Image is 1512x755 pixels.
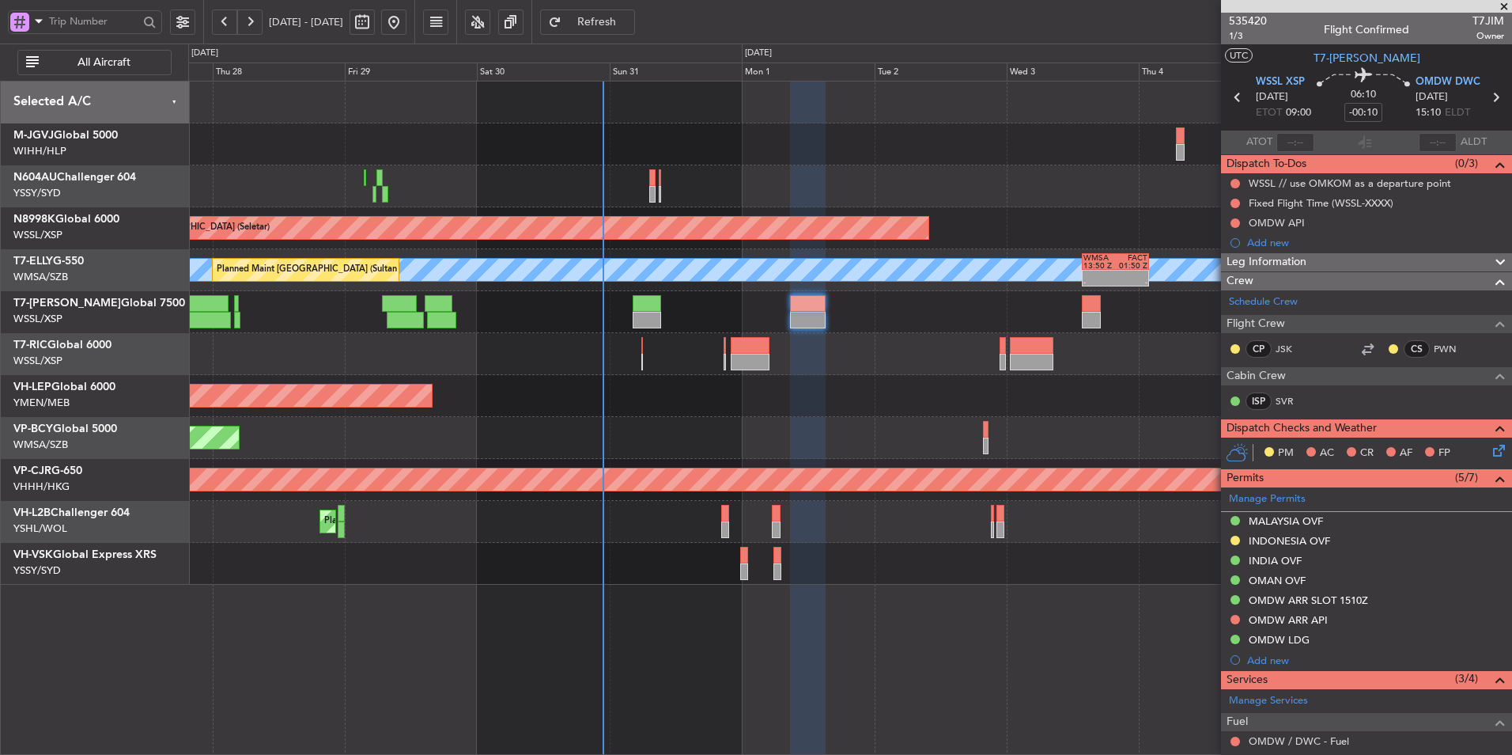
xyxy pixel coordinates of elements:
span: AC [1320,446,1334,461]
a: YSSY/SYD [13,186,61,200]
span: Services [1227,671,1268,689]
div: CP [1246,340,1272,358]
a: WSSL/XSP [13,354,62,368]
a: WMSA/SZB [13,438,68,452]
span: (5/7) [1455,469,1478,486]
span: Fuel [1227,713,1248,731]
div: 13:50 Z [1083,262,1115,270]
span: T7JIM [1472,13,1504,29]
div: MALAYSIA OVF [1249,514,1323,528]
div: Mon 1 [742,63,874,82]
span: T7-RIC [13,340,47,351]
span: Refresh [565,17,629,28]
div: Thu 4 [1139,63,1271,82]
span: 09:00 [1286,105,1311,121]
a: OMDW / DWC - Fuel [1249,734,1349,748]
div: OMDW ARR SLOT 1510Z [1249,594,1368,607]
span: VP-CJR [13,465,51,476]
a: WIHH/HLP [13,144,66,158]
div: Sun 31 [610,63,742,82]
a: WMSA/SZB [13,270,68,284]
a: VH-LEPGlobal 6000 [13,381,115,393]
a: N604AUChallenger 604 [13,172,136,183]
div: OMDW LDG [1249,633,1310,647]
span: ATOT [1246,135,1272,150]
a: T7-ELLYG-550 [13,256,84,267]
div: FACT [1115,254,1147,262]
span: WSSL XSP [1256,74,1305,90]
a: VH-L2BChallenger 604 [13,507,130,518]
a: Manage Permits [1229,491,1306,507]
span: T7-[PERSON_NAME] [1314,50,1420,66]
span: OMDW DWC [1416,74,1480,90]
div: INDONESIA OVF [1249,534,1330,548]
button: Refresh [540,9,635,35]
span: (3/4) [1455,670,1478,687]
span: ETOT [1256,105,1282,121]
div: OMAN OVF [1249,574,1306,587]
span: VH-L2B [13,507,51,518]
span: Cabin Crew [1227,367,1286,385]
span: VH-VSK [13,549,53,560]
span: T7-ELLY [13,256,53,267]
div: Planned Maint [GEOGRAPHIC_DATA] ([GEOGRAPHIC_DATA]) [324,510,573,533]
span: Crew [1227,272,1253,290]
span: PM [1278,446,1294,461]
div: Add new [1247,654,1504,667]
div: Sat 30 [477,63,609,82]
button: All Aircraft [17,50,172,75]
div: [DATE] [191,47,218,60]
span: 15:10 [1416,105,1441,121]
a: WSSL/XSP [13,228,62,242]
div: WSSL // use OMKOM as a departure point [1249,176,1451,190]
span: Owner [1472,29,1504,43]
button: UTC [1225,48,1253,63]
span: All Aircraft [42,57,166,68]
a: JSK [1276,342,1311,356]
span: 1/3 [1229,29,1267,43]
a: T7-[PERSON_NAME]Global 7500 [13,298,185,309]
span: AF [1400,446,1412,461]
div: [DATE] [745,47,772,60]
span: T7-[PERSON_NAME] [13,298,121,309]
div: Flight Confirmed [1324,21,1409,38]
div: Add new [1247,236,1504,249]
a: M-JGVJGlobal 5000 [13,130,118,141]
a: WSSL/XSP [13,312,62,326]
div: Tue 2 [875,63,1007,82]
div: Fri 29 [345,63,477,82]
div: OMDW ARR API [1249,613,1328,627]
a: VHHH/HKG [13,480,70,494]
a: YMEN/MEB [13,396,70,410]
span: 535420 [1229,13,1267,29]
a: VP-CJRG-650 [13,465,82,476]
div: Thu 28 [213,63,345,82]
a: PWN [1434,342,1469,356]
span: Dispatch Checks and Weather [1227,419,1377,438]
span: (0/3) [1455,155,1478,172]
a: T7-RICGlobal 6000 [13,340,112,351]
span: Leg Information [1227,253,1306,271]
div: ISP [1246,393,1272,410]
div: - [1115,279,1147,286]
span: ELDT [1445,105,1470,121]
div: OMDW API [1249,216,1305,230]
span: 06:10 [1351,87,1376,103]
div: - [1083,279,1115,286]
span: VP-BCY [13,423,53,434]
div: CS [1404,340,1430,358]
a: N8998KGlobal 6000 [13,214,119,225]
div: 01:50 Z [1115,262,1147,270]
div: Wed 3 [1007,63,1139,82]
span: [DATE] - [DATE] [269,15,343,29]
a: Manage Services [1229,693,1308,709]
span: [DATE] [1256,89,1288,105]
a: VH-VSKGlobal Express XRS [13,549,157,560]
a: YSHL/WOL [13,522,67,536]
span: Dispatch To-Dos [1227,155,1306,173]
span: CR [1360,446,1374,461]
input: Trip Number [49,9,138,33]
span: VH-LEP [13,381,51,393]
a: SVR [1276,394,1311,408]
span: [DATE] [1416,89,1448,105]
